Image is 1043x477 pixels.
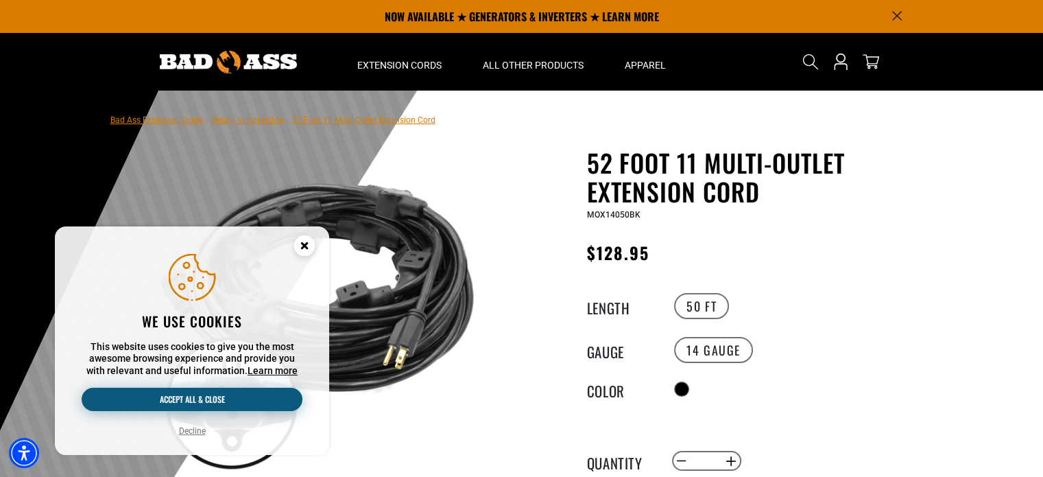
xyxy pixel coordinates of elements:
[357,59,442,71] span: Extension Cords
[206,115,208,125] span: ›
[625,59,666,71] span: Apparel
[287,115,289,125] span: ›
[292,115,435,125] span: 52 Foot 11 Multi-Outlet Extension Cord
[9,438,39,468] div: Accessibility Menu
[248,365,298,376] a: This website uses cookies to give you the most awesome browsing experience and provide you with r...
[337,33,462,91] summary: Extension Cords
[55,226,329,456] aside: Cookie Consent
[160,51,297,73] img: Bad Ass Extension Cords
[280,226,329,269] button: Close this option
[800,51,822,73] summary: Search
[483,59,584,71] span: All Other Products
[604,33,686,91] summary: Apparel
[587,210,640,220] span: MOX14050BK
[587,148,923,206] h1: 52 Foot 11 Multi-Outlet Extension Cord
[587,297,656,315] legend: Length
[674,337,753,363] label: 14 Gauge
[587,380,656,398] legend: Color
[462,33,604,91] summary: All Other Products
[175,424,210,438] button: Decline
[82,388,302,411] button: Accept all & close
[587,341,656,359] legend: Gauge
[82,341,302,377] p: This website uses cookies to give you the most awesome browsing experience and provide you with r...
[587,240,650,265] span: $128.95
[830,33,852,91] a: Open this option
[674,293,729,319] label: 50 FT
[82,312,302,330] h2: We use cookies
[211,115,284,125] a: Return to Collection
[860,54,882,70] a: cart
[110,111,435,128] nav: breadcrumbs
[587,452,656,470] label: Quantity
[110,115,203,125] a: Bad Ass Extension Cords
